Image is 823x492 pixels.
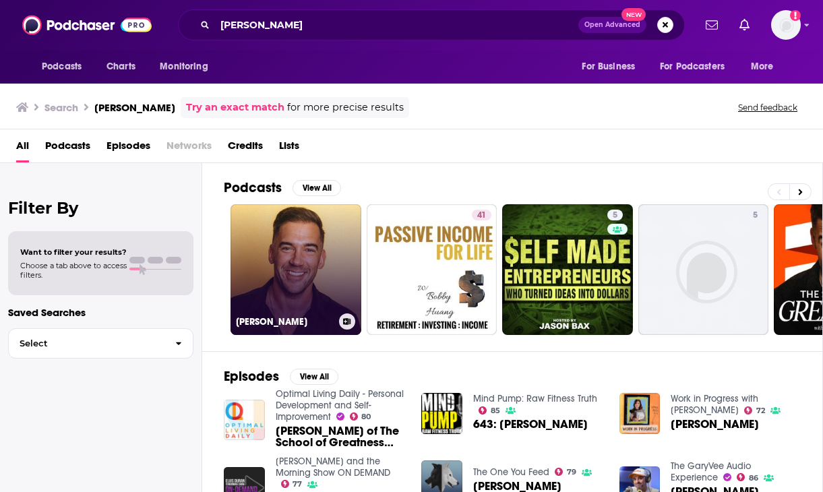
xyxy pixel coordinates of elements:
span: 5 [613,209,617,222]
a: Elvis Duran and the Morning Show ON DEMAND [276,456,390,479]
a: Optimal Living Daily - Personal Development and Self-Improvement [276,388,404,423]
a: Show notifications dropdown [700,13,723,36]
a: The GaryVee Audio Experience [671,460,751,483]
svg: Add a profile image [790,10,801,21]
a: 86 [737,473,758,481]
span: 77 [293,481,302,487]
img: User Profile [771,10,801,40]
a: 5 [607,210,623,220]
a: Try an exact match [186,100,284,115]
div: Search podcasts, credits, & more... [178,9,685,40]
a: Lewis Howes [671,419,759,430]
span: Networks [166,135,212,162]
span: Want to filter your results? [20,247,127,257]
span: 72 [756,408,765,414]
a: 41 [367,204,497,335]
a: Lists [279,135,299,162]
h2: Filter By [8,198,193,218]
span: For Business [582,57,635,76]
img: 643: Lewis Howes [421,393,462,434]
span: for more precise results [287,100,404,115]
button: open menu [741,54,791,80]
a: Lewis Howes [473,481,561,492]
span: Choose a tab above to access filters. [20,261,127,280]
span: New [621,8,646,21]
a: 643: Lewis Howes [473,419,588,430]
img: Lewis Howes [619,393,661,434]
span: [PERSON_NAME] [473,481,561,492]
span: Monitoring [160,57,208,76]
button: Send feedback [734,102,801,113]
a: 5 [502,204,633,335]
span: 85 [491,408,500,414]
span: 41 [477,209,486,222]
button: open menu [150,54,225,80]
img: Podchaser - Follow, Share and Rate Podcasts [22,12,152,38]
span: 643: [PERSON_NAME] [473,419,588,430]
a: Show notifications dropdown [734,13,755,36]
button: Open AdvancedNew [578,17,646,33]
a: 72 [744,406,765,414]
a: Mind Pump: Raw Fitness Truth [473,393,597,404]
h3: Search [44,101,78,114]
span: 80 [361,414,371,420]
button: View All [290,369,338,385]
span: 5 [753,209,758,222]
span: Select [9,339,164,348]
h2: Episodes [224,368,279,385]
span: Logged in as ladler [771,10,801,40]
button: Select [8,328,193,359]
a: Credits [228,135,263,162]
a: 80 [350,412,371,421]
a: Podcasts [45,135,90,162]
a: PodcastsView All [224,179,341,196]
span: [PERSON_NAME] of The School of Greatness with [PERSON_NAME] Podcast Takes Over [276,425,406,448]
a: Work in Progress with Sophia Bush [671,393,758,416]
input: Search podcasts, credits, & more... [215,14,578,36]
a: 79 [555,468,576,476]
a: Lewis Howes of The School of Greatness with Lewis Howes Podcast Takes Over [276,425,406,448]
button: open menu [572,54,652,80]
a: [PERSON_NAME] [231,204,361,335]
a: 5 [638,204,769,335]
span: For Podcasters [660,57,725,76]
span: 79 [567,469,576,475]
h2: Podcasts [224,179,282,196]
a: Charts [98,54,144,80]
p: Saved Searches [8,306,193,319]
span: Open Advanced [584,22,640,28]
a: EpisodesView All [224,368,338,385]
a: 85 [479,406,500,414]
a: Episodes [106,135,150,162]
a: 5 [748,210,763,220]
span: Podcasts [42,57,82,76]
h3: [PERSON_NAME] [94,101,175,114]
button: open menu [32,54,99,80]
span: 86 [749,475,758,481]
a: 77 [281,480,303,488]
h3: [PERSON_NAME] [236,316,334,328]
a: 41 [472,210,491,220]
span: [PERSON_NAME] [671,419,759,430]
a: The One You Feed [473,466,549,478]
span: Charts [106,57,135,76]
button: open menu [651,54,744,80]
span: More [751,57,774,76]
img: Lewis Howes of The School of Greatness with Lewis Howes Podcast Takes Over [224,400,265,441]
button: Show profile menu [771,10,801,40]
button: View All [293,180,341,196]
a: All [16,135,29,162]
